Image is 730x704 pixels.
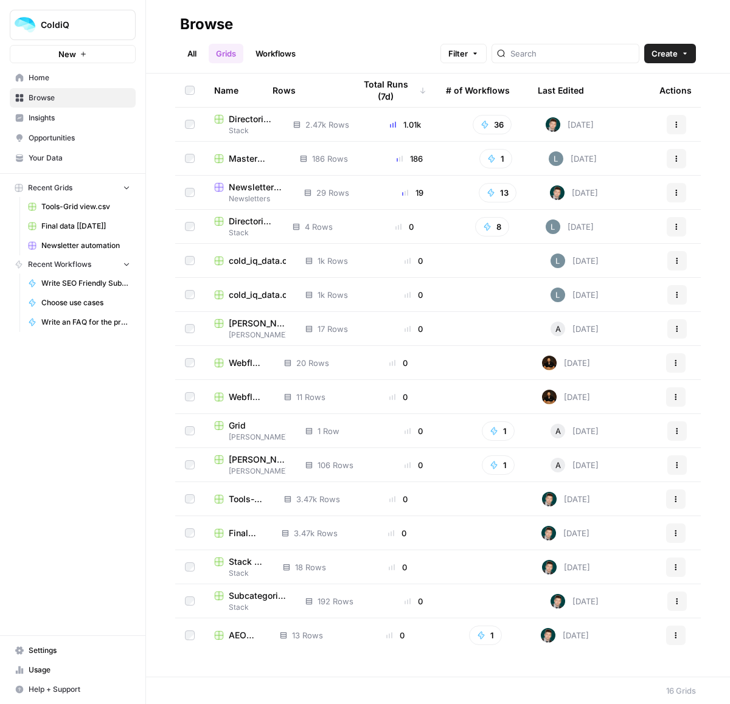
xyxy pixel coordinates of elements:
span: 1k Rows [318,255,348,267]
div: Actions [659,74,692,107]
a: Insights [10,108,136,128]
span: Stack | Product data [229,556,263,568]
div: # of Workflows [446,74,510,107]
span: Write SEO Friendly Sub-Category Description [41,278,130,289]
a: Webflow - LP LinkedIn Forms [214,357,265,369]
span: Stack [214,568,263,579]
span: 4 Rows [305,221,333,233]
div: [DATE] [542,356,590,370]
span: cold_iq_data.csv [229,289,286,301]
span: Write an FAQ for the product pages [41,317,130,328]
div: 0 [364,493,433,505]
span: Recent Grids [28,182,72,193]
div: 16 Grids [666,685,696,697]
a: All [180,44,204,63]
span: Home [29,72,130,83]
div: 0 [364,357,433,369]
div: Fin • 2m ago [19,371,67,379]
span: [PERSON_NAME] SEO Programmatic [229,454,286,466]
a: Settings [10,641,136,660]
span: Directories [WORKING SHEET] [229,113,274,125]
div: However, if you had published versions of your workflow before deleting it, you might be able to ... [19,153,224,225]
div: 0 [364,391,433,403]
a: Usage [10,660,136,680]
button: Filter [440,44,487,63]
button: Recent Grids [10,179,136,197]
a: cold_iq_data.csv [214,289,286,301]
div: Do you remember if you had published any versions of the workflow before deleting it? [19,230,224,254]
span: [PERSON_NAME] - Webflow Landing Page [229,317,286,330]
span: 106 Rows [318,459,353,471]
div: 0 [381,425,447,437]
button: 13 [479,183,516,202]
span: cold_iq_data.csv [229,255,286,267]
div: [DATE] [541,526,589,540]
img: 992gdyty1pe6t0j61jgrcag3mgyd [550,185,565,200]
div: 0 [362,527,432,539]
span: Stack [214,602,286,613]
div: 1.01k [372,119,439,131]
span: AEO Content Refresh [229,629,260,641]
button: Send a message… [209,393,228,413]
a: Directories [WORKING SHEET]Stack [214,113,274,136]
div: [DATE] [551,322,599,336]
span: Newsletter automation [41,240,130,251]
span: Recent Workflows [28,259,91,270]
span: A [555,459,561,471]
span: Filter [448,47,468,60]
textarea: Message… [10,373,233,393]
button: Help + Support [10,680,136,699]
div: [DATE] [546,219,594,234]
button: New [10,45,136,63]
div: 19 [380,187,445,199]
span: Directories (test) [229,215,273,227]
div: Rows [273,74,296,107]
a: Newsletter automationNewsletters [214,181,285,204]
img: aicxa9pjwzxlei1ewc52dhb2zzjt [542,356,557,370]
div: [DATE] [546,117,594,132]
button: Upload attachment [58,398,68,408]
div: 0 [361,629,431,641]
img: 992gdyty1pe6t0j61jgrcag3mgyd [551,594,565,609]
button: Emoji picker [19,398,29,408]
div: [DATE] [551,254,599,268]
div: New messages divider [10,272,234,273]
span: 3.47k Rows [296,493,340,505]
a: Write an FAQ for the product pages [23,312,136,332]
div: 0 [381,595,447,607]
span: Webflow - LP LinkedIn Forms [229,391,265,403]
span: Your Data [29,153,130,164]
div: 0 [381,323,447,335]
div: [DATE] [542,390,590,404]
div: 0 [363,561,433,573]
button: Home [190,5,214,28]
button: Gif picker [38,398,48,408]
div: Fin says… [10,283,234,396]
a: Workflows [248,44,303,63]
div: Guys, if I deleted the workflow - can we recover it from some kind of trash can or something like... [54,51,224,87]
img: 992gdyty1pe6t0j61jgrcag3mgyd [542,492,557,506]
div: Close [214,5,235,27]
div: If you still need help with recovering your workflow or understanding the versioning system bette... [10,283,200,369]
button: 1 [482,455,515,475]
div: [DATE] [542,492,590,506]
span: 2.47k Rows [305,119,349,131]
span: 18 Rows [295,561,326,573]
span: 11 Rows [296,391,325,403]
img: 992gdyty1pe6t0j61jgrcag3mgyd [542,560,557,575]
a: Browse [10,88,136,108]
span: Browse [29,92,130,103]
button: 1 [469,626,502,645]
button: Recent Workflows [10,255,136,274]
div: [DATE] [551,424,599,438]
div: [DATE] [541,628,589,643]
div: [DATE] [549,151,597,166]
a: Webflow - LP LinkedIn Forms [214,391,265,403]
span: [PERSON_NAME] [214,466,286,477]
div: 0 [381,255,447,267]
span: Final data [[DATE]] [41,221,130,232]
span: Final data [[DATE]] [229,527,262,539]
img: nzvat608f5cnz1l55m49fvwrcsnc [546,219,560,234]
div: [DATE] [550,185,598,200]
span: Webflow - LP LinkedIn Forms [229,357,265,369]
